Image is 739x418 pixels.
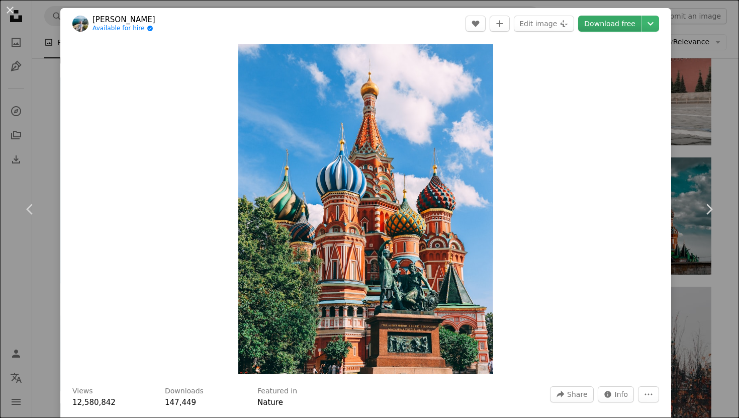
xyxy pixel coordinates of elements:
span: Share [567,387,587,402]
button: Choose download size [642,16,659,32]
a: Download free [578,16,641,32]
button: Like [466,16,486,32]
button: Zoom in on this image [238,44,494,374]
button: More Actions [638,386,659,402]
span: 12,580,842 [72,398,116,407]
button: Share this image [550,386,593,402]
img: Go to Nikolay Vorobyev's profile [72,16,88,32]
span: 147,449 [165,398,196,407]
a: Available for hire [93,25,155,33]
button: Edit image [514,16,574,32]
button: Add to Collection [490,16,510,32]
a: Nature [257,398,283,407]
img: Saint Basil's Cathedral, Moscow, Russia [238,44,494,374]
h3: Views [72,386,93,396]
a: [PERSON_NAME] [93,15,155,25]
h3: Featured in [257,386,297,396]
h3: Downloads [165,386,204,396]
span: Info [615,387,628,402]
button: Stats about this image [598,386,634,402]
a: Next [679,161,739,258]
